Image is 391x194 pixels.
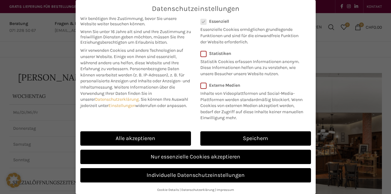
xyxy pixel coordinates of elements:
[200,24,303,45] p: Essenzielle Cookies ermöglichen grundlegende Funktionen und sind für die einwandfreie Funktion de...
[80,97,188,108] span: Sie können Ihre Auswahl jederzeit unter widerrufen oder anpassen.
[80,48,183,71] span: Wir verwenden Cookies und andere Technologien auf unserer Website. Einige von ihnen sind essenzie...
[80,150,311,164] a: Nur essenzielle Cookies akzeptieren
[200,88,307,121] p: Inhalte von Videoplattformen und Social-Media-Plattformen werden standardmäßig blockiert. Wenn Co...
[80,16,191,27] span: Wir benötigen Ihre Zustimmung, bevor Sie unsere Website weiter besuchen können.
[80,131,191,146] a: Alle akzeptieren
[80,66,190,90] span: Personenbezogene Daten können verarbeitet werden (z. B. IP-Adressen), z. B. für personalisierte A...
[200,83,307,88] label: Externe Medien
[200,56,303,77] p: Statistik Cookies erfassen Informationen anonym. Diese Informationen helfen uns zu verstehen, wie...
[200,51,303,56] label: Statistiken
[200,131,311,146] a: Speichern
[80,168,311,182] a: Individuelle Datenschutzeinstellungen
[80,85,175,102] span: Weitere Informationen über die Verwendung Ihrer Daten finden Sie in unserer .
[181,188,214,192] a: Datenschutzerklärung
[217,188,234,192] a: Impressum
[80,29,191,45] span: Wenn Sie unter 16 Jahre alt sind und Ihre Zustimmung zu freiwilligen Diensten geben möchten, müss...
[95,97,139,102] a: Datenschutzerklärung
[200,19,303,24] label: Essenziell
[152,5,239,13] span: Datenschutzeinstellungen
[108,103,135,108] a: Einstellungen
[157,188,179,192] a: Cookie-Details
